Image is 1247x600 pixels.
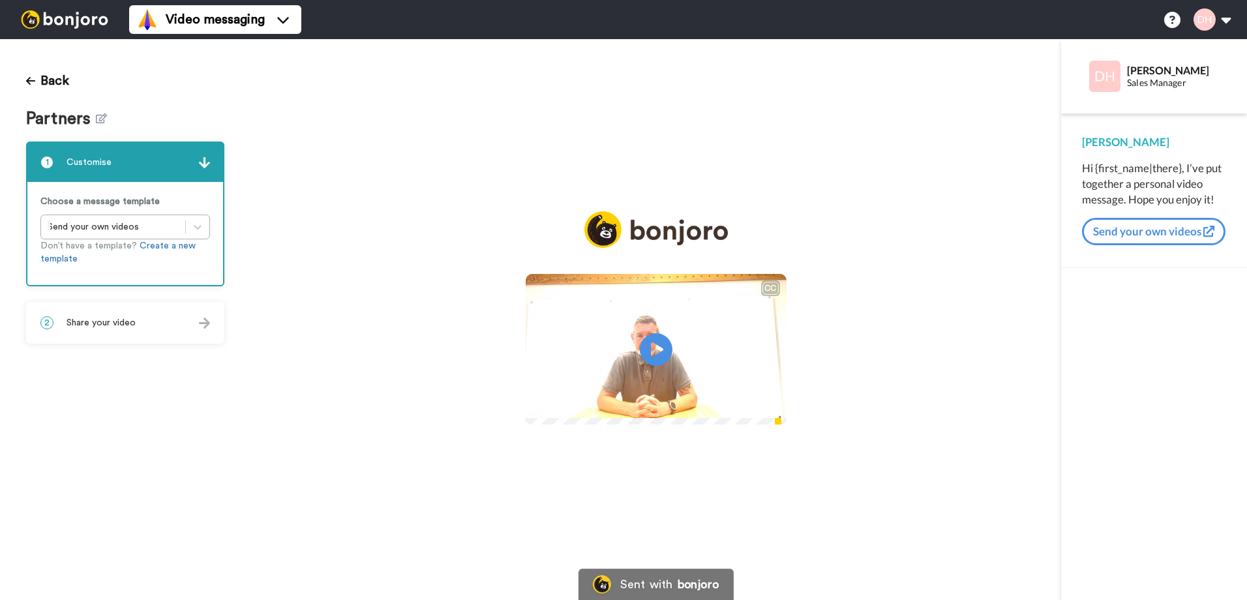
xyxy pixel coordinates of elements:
div: bonjoro [678,578,719,590]
span: 1 [40,156,53,169]
a: Create a new template [40,241,196,263]
button: Back [26,65,69,97]
a: Bonjoro LogoSent withbonjoro [578,569,734,600]
div: 2Share your video [26,302,224,344]
img: Full screen [762,394,775,407]
div: [PERSON_NAME] [1127,64,1225,76]
img: arrow.svg [199,157,210,168]
span: / [560,392,565,408]
span: 0:50 [535,392,558,408]
div: Hi {first_name|there}, I’ve put together a personal video message. Hope you enjoy it! [1082,160,1226,207]
span: 0:50 [567,392,590,408]
img: logo_full.png [584,211,728,248]
img: bj-logo-header-white.svg [16,10,113,29]
span: Share your video [67,316,136,329]
img: arrow.svg [199,318,210,329]
span: Video messaging [166,10,265,29]
span: Customise [67,156,112,169]
div: [PERSON_NAME] [1082,134,1226,150]
span: 2 [40,316,53,329]
div: Sales Manager [1127,78,1225,89]
img: vm-color.svg [137,9,158,30]
p: Choose a message template [40,195,210,208]
p: Don’t have a template? [40,239,210,265]
span: Partners [26,110,96,128]
button: Send your own videos [1082,218,1225,245]
div: CC [762,282,779,295]
img: Profile Image [1089,61,1120,92]
div: Sent with [620,578,672,590]
img: Bonjoro Logo [593,575,611,593]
